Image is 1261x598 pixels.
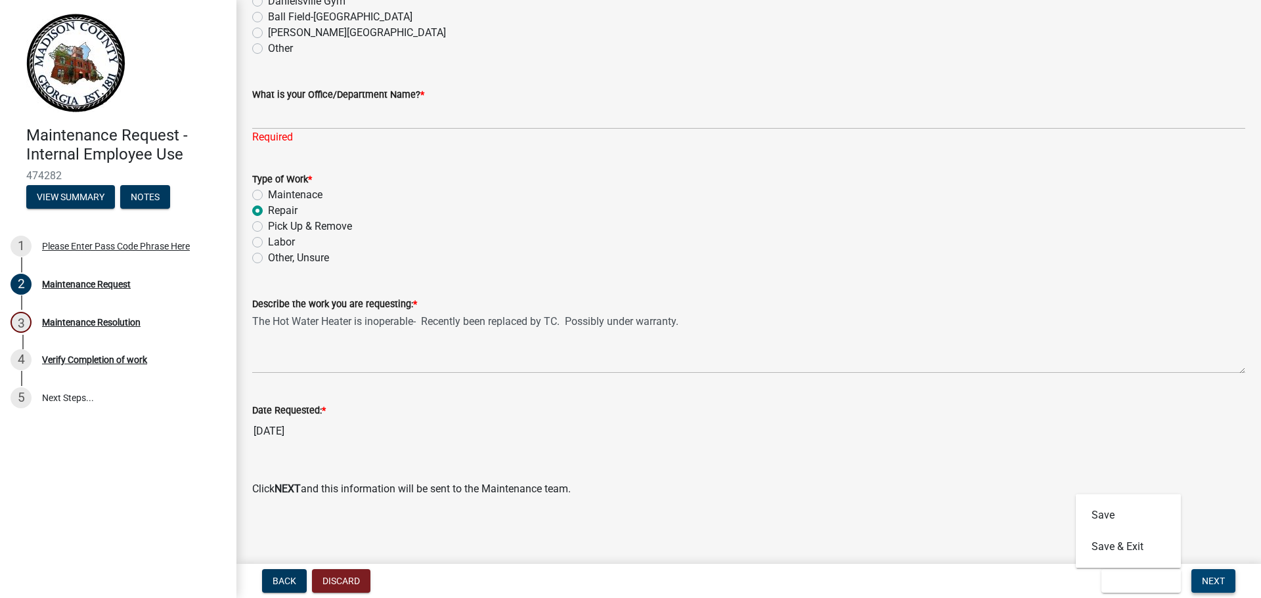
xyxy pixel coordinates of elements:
[268,219,352,234] label: Pick Up & Remove
[42,280,131,289] div: Maintenance Request
[11,387,32,408] div: 5
[312,569,370,593] button: Discard
[42,318,141,327] div: Maintenance Resolution
[42,242,190,251] div: Please Enter Pass Code Phrase Here
[268,187,322,203] label: Maintenace
[252,91,424,100] label: What is your Office/Department Name?
[1202,576,1225,586] span: Next
[1191,569,1235,593] button: Next
[268,234,295,250] label: Labor
[11,349,32,370] div: 4
[252,406,326,416] label: Date Requested:
[42,355,147,364] div: Verify Completion of work
[252,481,1245,497] p: Click and this information will be sent to the Maintenance team.
[252,175,312,184] label: Type of Work
[1076,494,1181,568] div: Save & Exit
[268,203,298,219] label: Repair
[120,185,170,209] button: Notes
[26,14,125,112] img: Madison County, Georgia
[268,250,329,266] label: Other, Unsure
[11,312,32,333] div: 3
[120,192,170,203] wm-modal-confirm: Notes
[11,236,32,257] div: 1
[275,482,301,495] strong: NEXT
[262,569,307,593] button: Back
[11,274,32,295] div: 2
[26,192,115,203] wm-modal-confirm: Summary
[1101,569,1181,593] button: Save & Exit
[1076,531,1181,563] button: Save & Exit
[1112,576,1162,586] span: Save & Exit
[252,129,1245,145] div: Required
[268,9,412,25] label: Ball Field-[GEOGRAPHIC_DATA]
[268,25,446,41] label: [PERSON_NAME][GEOGRAPHIC_DATA]
[26,169,210,182] span: 474282
[268,41,293,56] label: Other
[273,576,296,586] span: Back
[1076,500,1181,531] button: Save
[26,185,115,209] button: View Summary
[252,300,417,309] label: Describe the work you are requesting:
[26,126,226,164] h4: Maintenance Request - Internal Employee Use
